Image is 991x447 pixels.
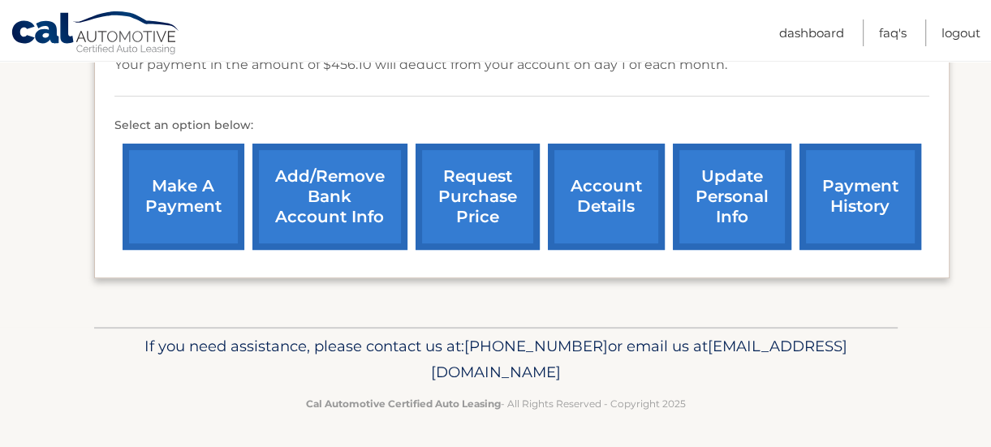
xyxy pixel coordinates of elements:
[548,144,665,250] a: account details
[114,116,929,135] p: Select an option below:
[11,11,181,58] a: Cal Automotive
[105,333,887,385] p: If you need assistance, please contact us at: or email us at
[799,144,921,250] a: payment history
[879,19,907,46] a: FAQ's
[464,337,608,355] span: [PHONE_NUMBER]
[105,395,887,412] p: - All Rights Reserved - Copyright 2025
[416,144,540,250] a: request purchase price
[779,19,844,46] a: Dashboard
[673,144,791,250] a: update personal info
[941,19,980,46] a: Logout
[252,144,407,250] a: Add/Remove bank account info
[114,54,727,76] p: Your payment in the amount of $456.10 will deduct from your account on day 1 of each month.
[306,398,501,410] strong: Cal Automotive Certified Auto Leasing
[123,144,244,250] a: make a payment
